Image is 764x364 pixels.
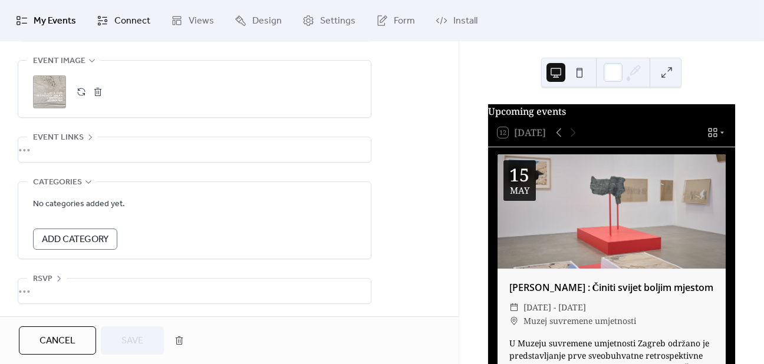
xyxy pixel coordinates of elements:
[18,279,371,303] div: •••
[226,5,291,37] a: Design
[294,5,364,37] a: Settings
[34,14,76,28] span: My Events
[33,197,125,211] span: No categories added yet.
[39,334,75,348] span: Cancel
[19,326,96,355] button: Cancel
[498,280,726,294] div: [PERSON_NAME] : Činiti svijet boljim mjestom
[488,104,735,118] div: Upcoming events
[33,75,66,108] div: ;
[453,14,477,28] span: Install
[509,300,519,315] div: ​
[18,137,371,162] div: •••
[33,176,82,190] span: Categories
[320,14,355,28] span: Settings
[7,5,85,37] a: My Events
[114,14,150,28] span: Connect
[189,14,214,28] span: Views
[42,233,108,247] span: Add Category
[162,5,223,37] a: Views
[33,272,52,286] span: RSVP
[509,314,519,328] div: ​
[367,5,424,37] a: Form
[33,229,117,250] button: Add Category
[510,186,529,195] div: May
[509,166,529,184] div: 15
[88,5,159,37] a: Connect
[427,5,486,37] a: Install
[33,131,84,145] span: Event links
[523,300,586,315] span: [DATE] - [DATE]
[33,54,85,68] span: Event image
[252,14,282,28] span: Design
[394,14,415,28] span: Form
[523,314,636,328] span: Muzej suvremene umjetnosti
